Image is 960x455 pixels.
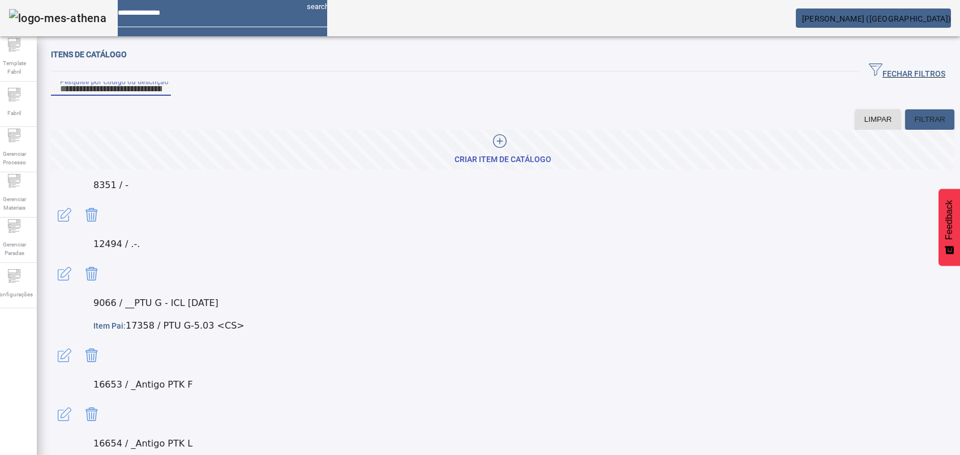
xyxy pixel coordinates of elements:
div: CRIAR ITEM DE CATÁLOGO [455,154,551,165]
span: Item Pai: [93,321,126,330]
p: 16654 / _Antigo PTK L [93,437,954,450]
img: logo-mes-athena [9,9,106,27]
p: 9066 / __PTU G - ICL [DATE] [93,296,954,310]
button: Delete [78,260,105,287]
span: [PERSON_NAME] ([GEOGRAPHIC_DATA]) [802,14,951,23]
button: Delete [78,401,105,428]
p: 12494 / .-. [93,237,954,251]
button: FECHAR FILTROS [860,61,954,82]
span: Itens de catálogo [51,50,127,59]
button: Feedback - Mostrar pesquisa [938,189,960,266]
span: LIMPAR [864,114,892,125]
span: Fabril [4,105,24,121]
button: CRIAR ITEM DE CATÁLOGO [51,130,954,169]
button: LIMPAR [855,109,901,130]
button: FILTRAR [905,109,954,130]
p: 8351 / - [93,178,954,192]
span: FECHAR FILTROS [869,63,945,80]
p: 16653 / _Antigo PTK F [93,378,954,392]
mat-label: Pesquise por Código ou descrição [60,77,168,85]
p: 17358 / PTU G-5.03 <CS> [93,319,954,333]
span: FILTRAR [914,114,945,125]
span: Feedback [944,200,954,240]
button: Delete [78,342,105,369]
button: Delete [78,201,105,228]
